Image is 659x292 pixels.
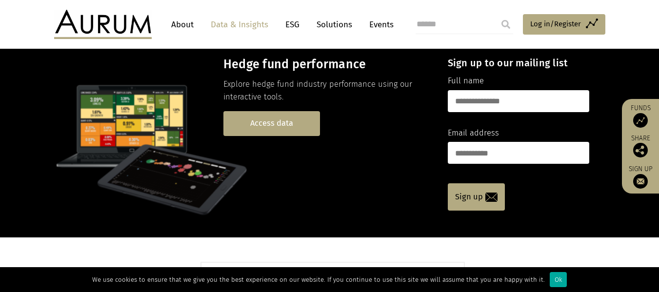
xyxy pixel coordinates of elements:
a: Funds [627,104,654,128]
input: Submit [496,15,516,34]
a: Sign up [627,165,654,189]
img: Aurum [54,10,152,39]
a: Sign up [448,183,505,211]
a: Access data [223,111,320,136]
a: Log in/Register [523,14,605,35]
img: Sign up to our newsletter [633,174,648,189]
span: Log in/Register [530,18,581,30]
p: Explore hedge fund industry performance using our interactive tools. [223,78,431,104]
h4: Sign up to our mailing list [448,57,589,69]
img: Access Funds [633,113,648,128]
label: Full name [448,75,484,87]
label: Email address [448,127,499,139]
a: ESG [280,16,304,34]
div: Share [627,135,654,157]
a: Solutions [312,16,357,34]
img: email-icon [485,193,498,202]
a: Data & Insights [206,16,273,34]
h3: Hedge fund performance [223,57,431,72]
a: About [166,16,199,34]
a: Events [364,16,394,34]
div: Ok [550,272,567,287]
img: Share this post [633,143,648,157]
